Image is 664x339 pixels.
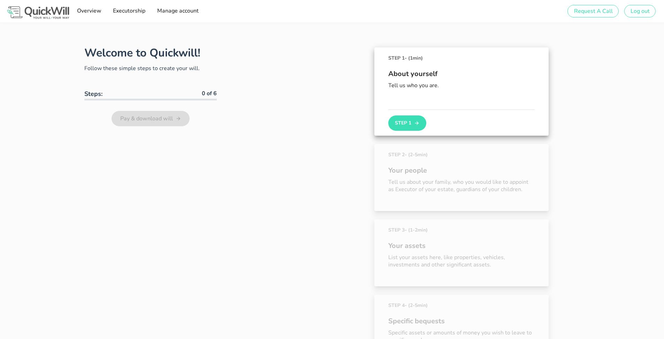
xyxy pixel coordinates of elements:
span: - (2-5min) [405,151,428,158]
img: Logo [6,5,71,20]
button: Log out [624,5,656,17]
button: Step 1 [388,115,426,131]
a: Manage account [154,4,200,18]
span: - (1min) [405,55,423,61]
b: Steps: [84,90,102,98]
p: Tell us about your family, who you would like to appoint as Executor of your estate, guardians of... [388,179,535,193]
a: Executorship [110,4,147,18]
span: Request A Call [573,7,612,15]
p: List your assets here, like properties, vehicles, investments and other significant assets. [388,254,535,269]
span: Specific bequests [388,316,535,326]
p: Tell us who you are. [388,82,535,89]
span: Log out [630,7,650,15]
a: Overview [74,4,103,18]
span: - (1-2min) [405,227,428,233]
span: Executorship [113,7,145,15]
span: STEP 3 [388,226,428,234]
span: STEP 1 [388,54,423,62]
span: About yourself [388,69,535,79]
b: 0 of 6 [202,90,217,97]
span: STEP 2 [388,151,428,158]
span: STEP 4 [388,302,428,309]
span: Your people [388,165,535,176]
span: - (2-5min) [405,302,428,309]
h1: Welcome to Quickwill! [84,45,200,60]
span: Manage account [157,7,198,15]
span: Overview [76,7,101,15]
button: Request A Call [567,5,618,17]
p: Follow these simple steps to create your will. [84,64,217,73]
span: Your assets [388,241,535,251]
